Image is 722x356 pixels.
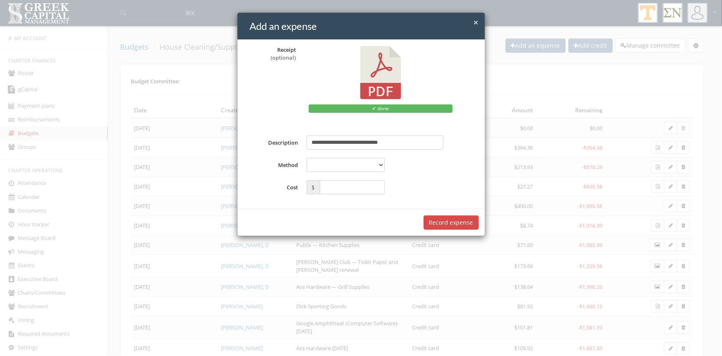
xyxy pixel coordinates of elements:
h4: Add an expense [250,19,479,33]
span: (optional) [271,54,296,61]
div: Receipt [250,46,296,61]
span: $ [307,180,320,194]
button: Record expense [424,216,479,230]
label: Cost [244,180,302,194]
label: Method [244,158,302,172]
label: Description [244,136,302,150]
span: × [474,17,479,28]
div: ✔ done [309,104,453,113]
